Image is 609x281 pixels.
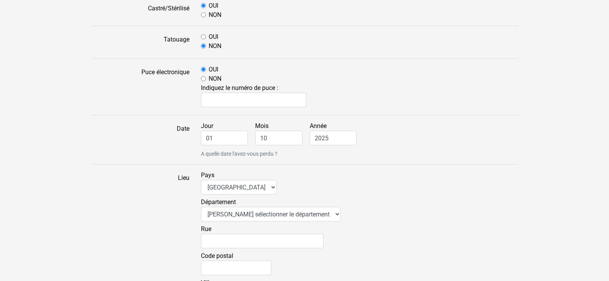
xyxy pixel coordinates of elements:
[201,12,206,17] input: NON
[201,76,206,81] input: NON
[201,84,518,107] span: Indiquez le numéro de puce :
[201,43,206,48] input: NON
[310,121,363,145] label: Année
[201,34,206,39] input: OUI
[86,32,195,52] label: Tatouage
[201,224,324,248] label: Rue
[255,131,302,145] input: Mois
[209,42,221,51] label: NON
[310,131,357,145] input: Année
[201,198,341,221] label: Département
[255,121,308,145] label: Mois
[209,1,218,10] label: OUI
[201,180,277,195] select: Pays
[201,251,271,275] label: Code postal
[201,3,206,8] input: OUI
[86,65,195,109] label: Puce électronique
[201,150,518,158] small: A quelle date l'avez-vous perdu ?
[201,121,254,145] label: Jour
[86,121,195,158] label: Date
[209,74,221,83] label: NON
[201,207,341,221] select: Département
[201,234,324,248] input: Rue
[201,131,248,145] input: Jour
[86,1,195,20] label: Castré/Stérilisé
[209,10,221,20] label: NON
[209,65,218,74] label: OUI
[209,32,218,42] label: OUI
[201,67,206,72] input: OUI
[201,261,271,275] input: Code postal
[201,171,277,195] label: Pays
